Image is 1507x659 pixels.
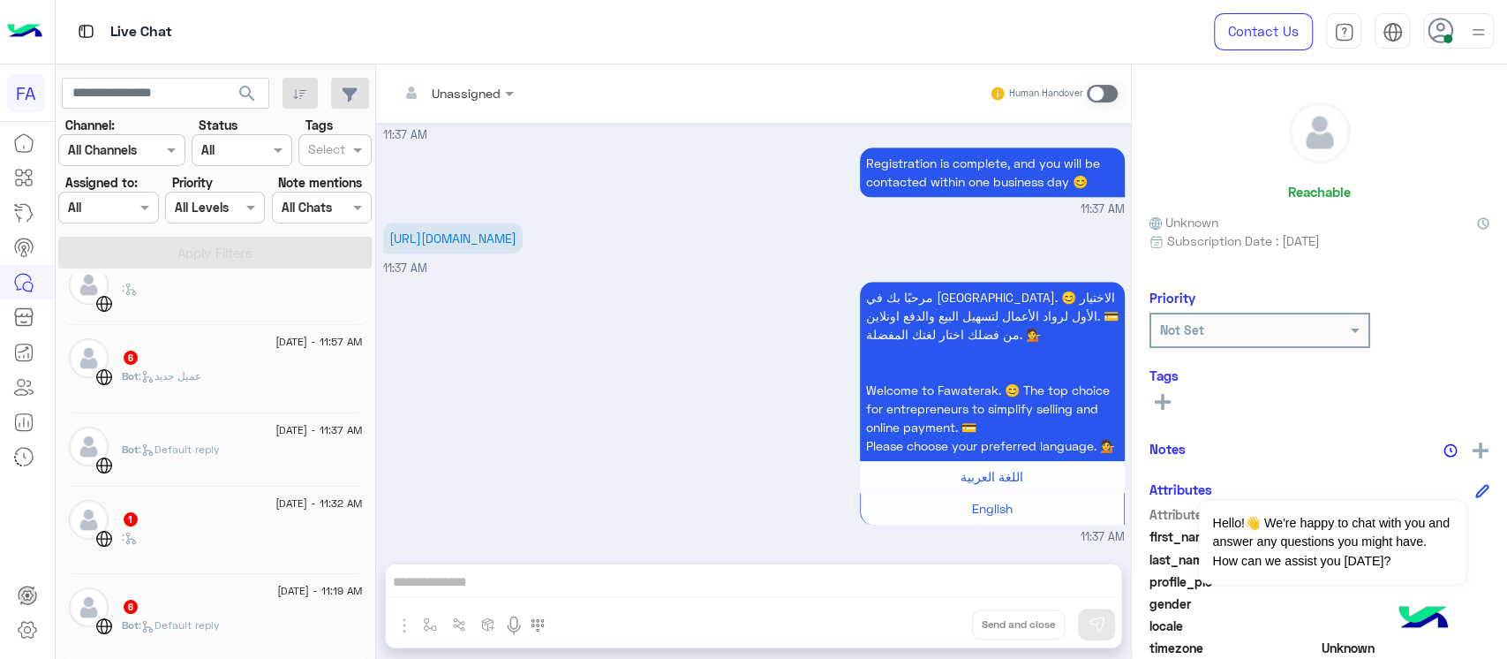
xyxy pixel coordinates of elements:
h6: Tags [1149,367,1489,383]
h6: Priority [1149,290,1195,306]
h6: Attributes [1149,481,1212,497]
span: [DATE] - 11:57 AM [275,334,362,350]
span: : [122,530,138,543]
span: Unknown [1149,213,1218,231]
button: Apply Filters [58,237,372,269]
span: [DATE] - 11:19 AM [277,583,362,599]
label: Assigned to: [65,173,138,192]
span: locale [1149,617,1318,635]
span: 11:37 AM [383,128,427,141]
label: Note mentions [278,173,362,192]
img: Logo [7,13,42,50]
img: defaultAdmin.png [69,500,109,540]
span: English [972,501,1013,516]
img: add [1473,443,1488,458]
span: 11:37 AM [383,261,427,275]
span: Bot [122,443,139,456]
h6: Reachable [1288,184,1351,200]
p: 27/8/2025, 11:37 AM [383,223,523,254]
span: Subscription Date : [DATE] [1167,231,1320,250]
span: Bot [122,618,139,632]
label: Channel: [65,116,115,134]
span: : [122,281,138,294]
span: : Default reply [139,443,220,456]
span: 11:37 AM [1081,529,1125,546]
span: : Default reply [139,618,220,632]
span: 1 [124,512,138,526]
p: 27/8/2025, 11:37 AM [860,282,1125,461]
span: 6 [124,600,138,614]
span: : عميل جديد [139,369,201,383]
p: Live Chat [110,20,172,44]
span: timezone [1149,639,1318,657]
span: 11:37 AM [1081,201,1125,218]
span: Bot [122,369,139,383]
span: Unknown [1322,639,1490,657]
span: gender [1149,595,1318,613]
a: Contact Us [1214,13,1313,50]
span: [DATE] - 11:37 AM [275,422,362,438]
img: tab [1334,22,1354,42]
small: Human Handover [1009,87,1083,101]
img: WebChat [95,617,113,635]
a: tab [1326,13,1361,50]
label: Priority [172,173,213,192]
span: search [237,83,258,104]
img: defaultAdmin.png [69,587,109,627]
img: tab [75,20,97,42]
button: search [226,78,269,116]
span: last_name [1149,550,1318,569]
img: profile [1467,21,1489,43]
span: Attribute Name [1149,505,1318,524]
span: 6 [124,351,138,365]
img: defaultAdmin.png [69,265,109,305]
img: WebChat [95,530,113,548]
img: WebChat [95,295,113,313]
a: [URL][DOMAIN_NAME] [389,231,516,246]
span: [DATE] - 11:32 AM [275,496,362,511]
img: WebChat [95,457,113,474]
img: WebChat [95,368,113,386]
img: tab [1383,22,1403,42]
img: notes [1443,443,1458,458]
img: defaultAdmin.png [69,427,109,466]
img: defaultAdmin.png [69,338,109,378]
span: null [1322,617,1490,635]
span: اللغة العربية [961,469,1023,484]
div: FA [7,74,45,112]
img: defaultAdmin.png [1290,102,1350,163]
label: Tags [305,116,333,134]
img: hulul-logo.png [1392,588,1454,650]
div: Select [305,140,345,163]
span: first_name [1149,527,1318,546]
p: 27/8/2025, 11:37 AM [860,148,1125,197]
h6: Notes [1149,441,1186,457]
span: null [1322,595,1490,613]
span: profile_pic [1149,572,1318,591]
button: Send and close [972,610,1065,640]
label: Status [199,116,237,134]
span: Hello!👋 We're happy to chat with you and answer any questions you might have. How can we assist y... [1199,501,1465,584]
